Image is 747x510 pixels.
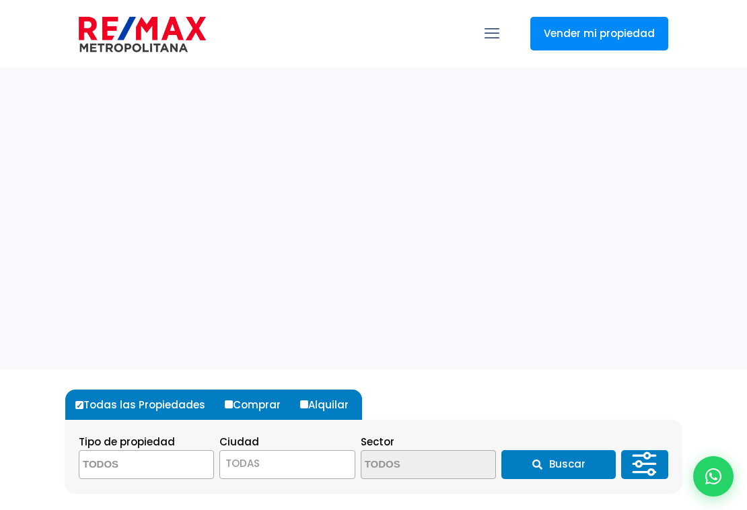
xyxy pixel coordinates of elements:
[361,451,492,480] textarea: Search
[501,450,616,479] button: Buscar
[361,435,394,449] span: Sector
[219,435,259,449] span: Ciudad
[481,22,503,45] a: mobile menu
[530,17,668,50] a: Vender mi propiedad
[79,14,206,54] img: remax-metropolitana-logo
[72,390,219,420] label: Todas las Propiedades
[225,400,233,408] input: Comprar
[75,401,83,409] input: Todas las Propiedades
[219,450,355,479] span: TODAS
[297,390,362,420] label: Alquilar
[79,435,175,449] span: Tipo de propiedad
[220,454,354,473] span: TODAS
[79,451,210,480] textarea: Search
[225,456,260,470] span: TODAS
[300,400,308,408] input: Alquilar
[221,390,294,420] label: Comprar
